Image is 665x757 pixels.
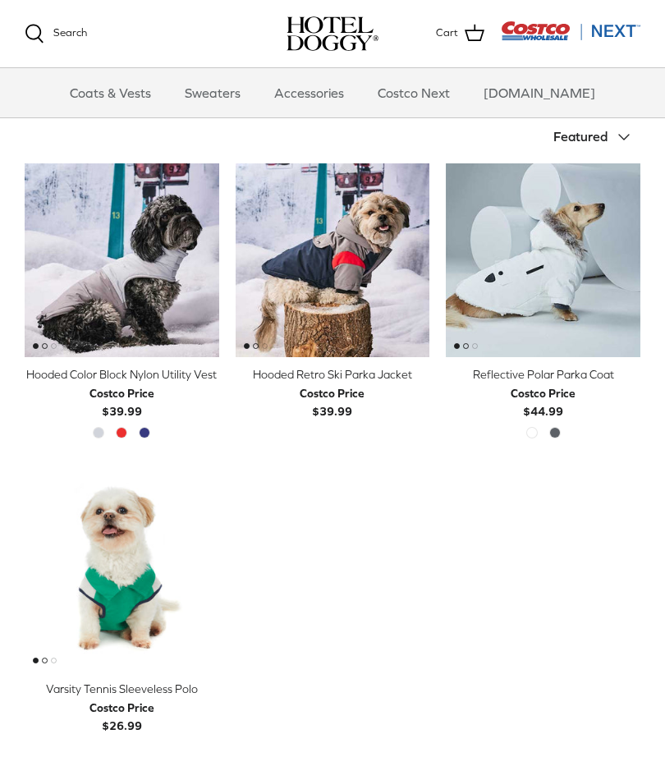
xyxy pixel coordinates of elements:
[363,68,465,117] a: Costco Next
[511,384,576,402] div: Costco Price
[236,163,430,358] a: Hooded Retro Ski Parka Jacket
[300,384,365,402] div: Costco Price
[53,26,87,39] span: Search
[259,68,359,117] a: Accessories
[287,16,378,51] a: hoteldoggy.com hoteldoggycom
[236,365,430,383] div: Hooded Retro Ski Parka Jacket
[446,365,640,420] a: Reflective Polar Parka Coat Costco Price$44.99
[236,365,430,420] a: Hooded Retro Ski Parka Jacket Costco Price$39.99
[25,365,219,383] div: Hooded Color Block Nylon Utility Vest
[501,21,640,41] img: Costco Next
[436,23,484,44] a: Cart
[436,25,458,42] span: Cart
[89,384,154,402] div: Costco Price
[446,365,640,383] div: Reflective Polar Parka Coat
[25,680,219,735] a: Varsity Tennis Sleeveless Polo Costco Price$26.99
[170,68,255,117] a: Sweaters
[89,699,154,717] div: Costco Price
[446,163,640,358] a: Reflective Polar Parka Coat
[25,24,87,44] a: Search
[25,365,219,420] a: Hooded Color Block Nylon Utility Vest Costco Price$39.99
[553,129,608,144] span: Featured
[89,384,154,418] b: $39.99
[89,699,154,732] b: $26.99
[469,68,610,117] a: [DOMAIN_NAME]
[553,119,640,155] button: Featured
[25,680,219,698] div: Varsity Tennis Sleeveless Polo
[25,163,219,358] a: Hooded Color Block Nylon Utility Vest
[501,31,640,44] a: Visit Costco Next
[25,478,219,672] a: Varsity Tennis Sleeveless Polo
[287,16,378,51] img: hoteldoggycom
[55,68,166,117] a: Coats & Vests
[511,384,576,418] b: $44.99
[300,384,365,418] b: $39.99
